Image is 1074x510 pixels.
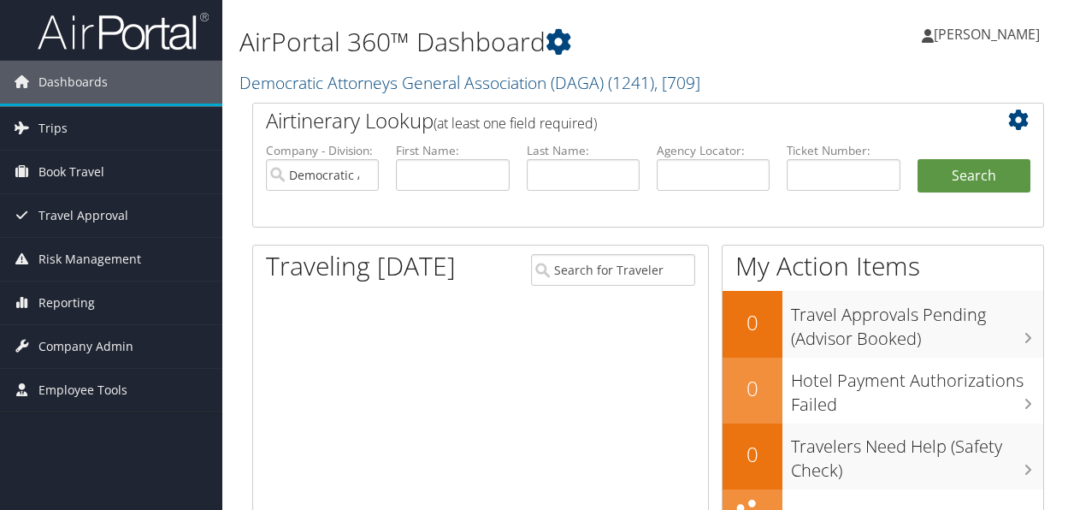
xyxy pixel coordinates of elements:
[396,142,509,159] label: First Name:
[38,369,127,412] span: Employee Tools
[723,248,1043,284] h1: My Action Items
[922,9,1057,60] a: [PERSON_NAME]
[434,114,597,133] span: (at least one field required)
[657,142,770,159] label: Agency Locator:
[723,440,782,469] h2: 0
[791,360,1043,417] h3: Hotel Payment Authorizations Failed
[38,151,104,193] span: Book Travel
[266,248,456,284] h1: Traveling [DATE]
[918,159,1030,193] button: Search
[791,426,1043,483] h3: Travelers Need Help (Safety Check)
[787,142,900,159] label: Ticket Number:
[654,71,700,94] span: , [ 709 ]
[723,374,782,403] h2: 0
[723,424,1043,489] a: 0Travelers Need Help (Safety Check)
[266,106,965,135] h2: Airtinerary Lookup
[723,308,782,337] h2: 0
[608,71,654,94] span: ( 1241 )
[791,294,1043,351] h3: Travel Approvals Pending (Advisor Booked)
[723,291,1043,357] a: 0Travel Approvals Pending (Advisor Booked)
[38,238,141,281] span: Risk Management
[723,358,1043,424] a: 0Hotel Payment Authorizations Failed
[38,282,95,324] span: Reporting
[38,325,133,368] span: Company Admin
[239,24,784,60] h1: AirPortal 360™ Dashboard
[934,25,1040,44] span: [PERSON_NAME]
[38,11,209,51] img: airportal-logo.png
[38,194,128,237] span: Travel Approval
[38,107,68,150] span: Trips
[266,142,379,159] label: Company - Division:
[531,254,695,286] input: Search for Traveler
[239,71,700,94] a: Democratic Attorneys General Association (DAGA)
[527,142,640,159] label: Last Name:
[38,61,108,104] span: Dashboards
